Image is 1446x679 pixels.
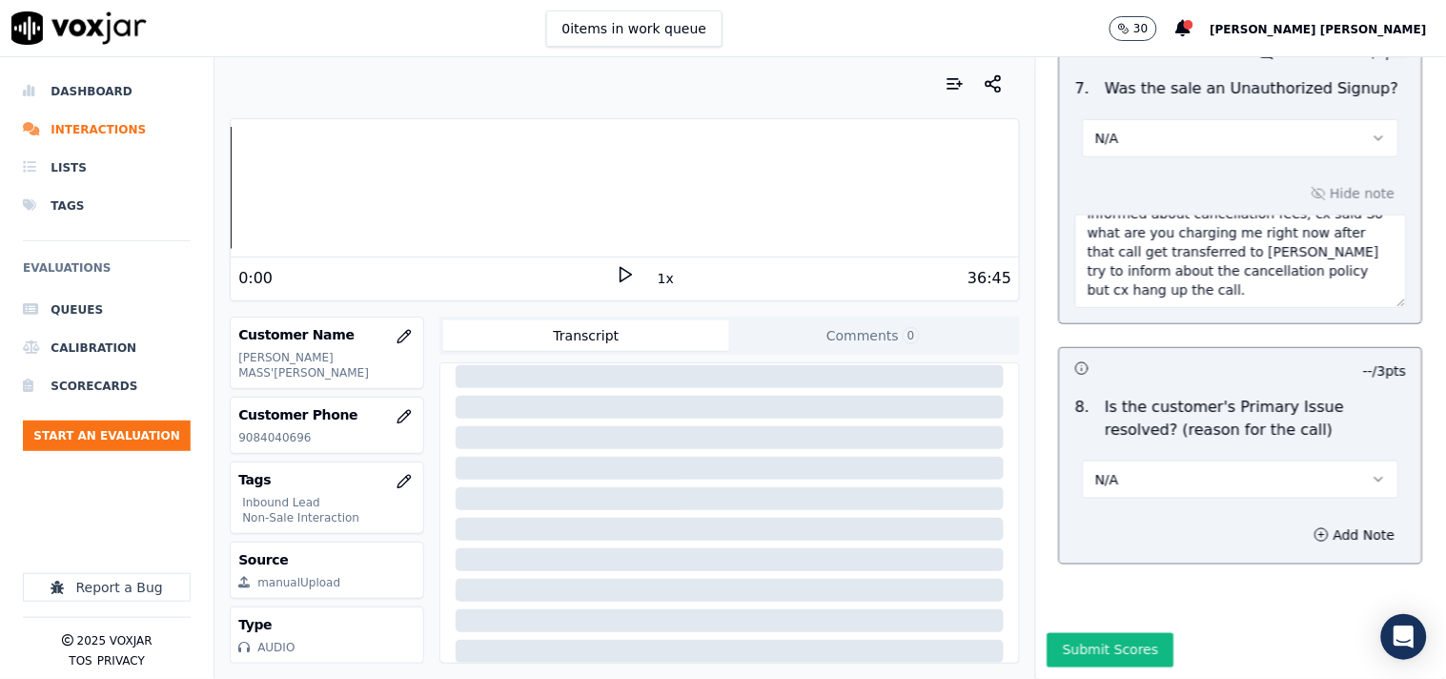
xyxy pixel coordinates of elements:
[97,653,145,669] button: Privacy
[23,421,191,451] button: Start an Evaluation
[903,327,920,344] span: 0
[1110,16,1175,41] button: 30
[23,187,191,225] a: Tags
[1068,396,1097,442] p: 8 .
[238,550,415,569] h3: Source
[23,573,191,602] button: Report a Bug
[23,257,191,291] h6: Evaluations
[1303,522,1407,548] button: Add Note
[23,291,191,329] a: Queues
[238,430,415,445] p: 9084040696
[1048,633,1174,668] button: Submit Scores
[729,320,1016,351] button: Comments
[1095,470,1119,489] span: N/A
[1381,614,1427,660] div: Open Intercom Messenger
[238,267,273,290] div: 0:00
[23,329,191,367] a: Calibration
[242,495,415,510] p: Inbound Lead
[69,653,92,669] button: TOS
[1133,21,1148,36] p: 30
[77,633,153,648] p: 2025 Voxjar
[11,11,147,45] img: voxjar logo
[967,267,1011,290] div: 36:45
[238,615,415,634] h3: Type
[1364,361,1407,381] p: -- / 3 pts
[23,111,191,149] a: Interactions
[1068,77,1097,100] p: 7 .
[1106,396,1407,442] p: Is the customer's Primary Issue resolved? (reason for the call)
[443,320,730,351] button: Transcript
[654,265,678,292] button: 1x
[238,325,415,344] h3: Customer Name
[1095,129,1119,148] span: N/A
[23,367,191,405] a: Scorecards
[257,640,295,655] div: AUDIO
[1110,16,1156,41] button: 30
[238,350,415,381] p: [PERSON_NAME] MASS'[PERSON_NAME]
[257,575,340,590] div: manualUpload
[1211,17,1446,40] button: [PERSON_NAME] [PERSON_NAME]
[23,149,191,187] a: Lists
[546,10,723,47] button: 0items in work queue
[238,405,415,424] h3: Customer Phone
[242,510,415,525] p: Non-Sale Interaction
[23,72,191,111] a: Dashboard
[1106,77,1399,100] p: Was the sale an Unauthorized Signup?
[1211,23,1427,36] span: [PERSON_NAME] [PERSON_NAME]
[238,470,415,489] h3: Tags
